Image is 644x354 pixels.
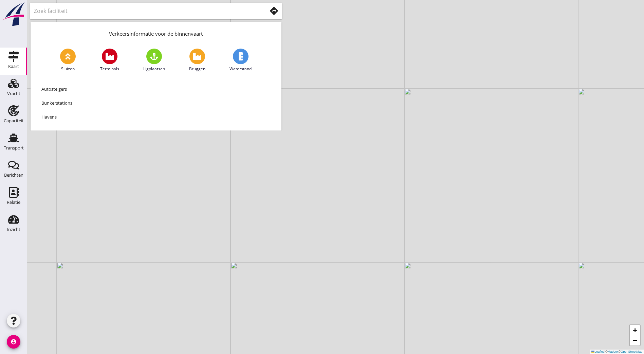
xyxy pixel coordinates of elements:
[7,91,20,96] div: Vracht
[633,336,637,344] span: −
[608,350,619,353] a: Mapbox
[100,49,119,72] a: Terminals
[590,350,644,354] div: © ©
[143,66,165,72] span: Ligplaatsen
[621,350,642,353] a: OpenStreetMap
[100,66,119,72] span: Terminals
[34,5,257,16] input: Zoek faciliteit
[143,49,165,72] a: Ligplaatsen
[7,335,20,349] i: account_circle
[591,350,604,353] a: Leaflet
[7,200,20,205] div: Relatie
[189,66,205,72] span: Bruggen
[7,227,20,232] div: Inzicht
[60,49,76,72] a: Sluizen
[633,326,637,334] span: +
[4,146,24,150] div: Transport
[630,335,640,346] a: Zoom out
[61,66,75,72] span: Sluizen
[8,64,19,69] div: Kaart
[41,113,271,121] div: Havens
[4,173,23,177] div: Berichten
[189,49,205,72] a: Bruggen
[4,119,24,123] div: Capaciteit
[41,99,271,107] div: Bunkerstations
[229,49,252,72] a: Waterstand
[31,22,281,43] div: Verkeersinformatie voor de binnenvaart
[41,85,271,93] div: Autosteigers
[1,2,26,27] img: logo-small.a267ee39.svg
[630,325,640,335] a: Zoom in
[229,66,252,72] span: Waterstand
